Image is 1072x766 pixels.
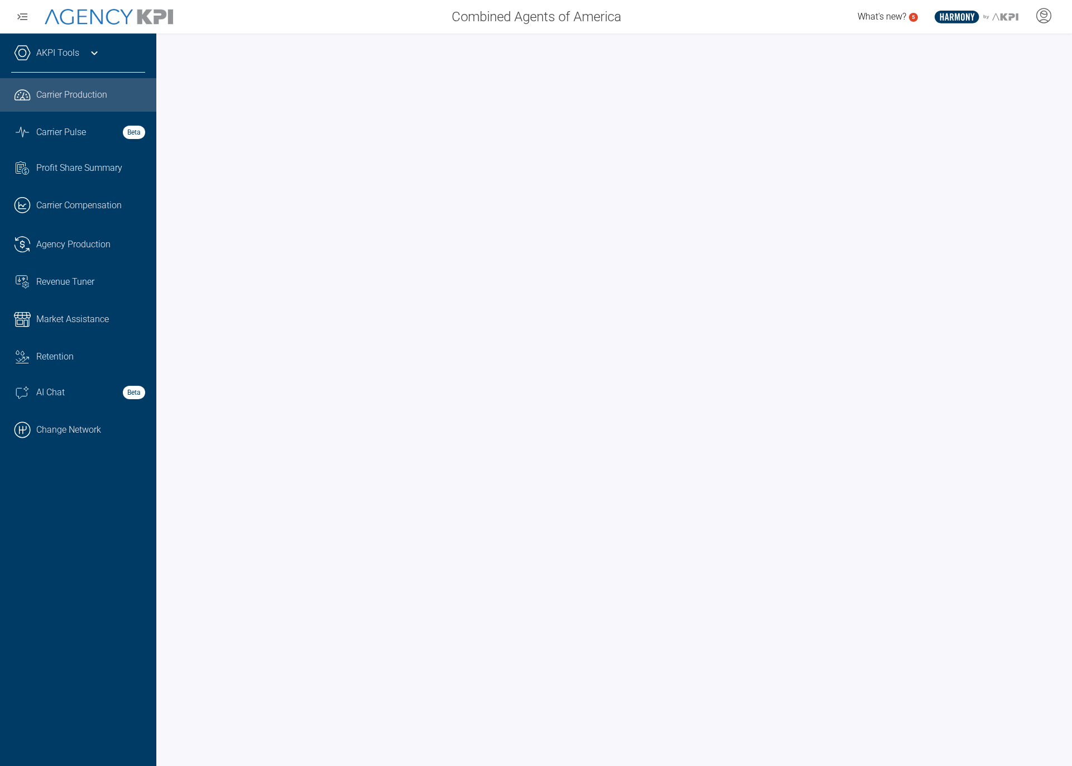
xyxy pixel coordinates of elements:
[909,13,918,22] a: 5
[36,275,94,289] span: Revenue Tuner
[36,88,107,102] span: Carrier Production
[36,161,122,175] span: Profit Share Summary
[45,9,173,25] img: AgencyKPI
[858,11,906,22] span: What's new?
[36,238,111,251] span: Agency Production
[36,126,86,139] span: Carrier Pulse
[36,386,65,399] span: AI Chat
[36,350,145,363] div: Retention
[36,199,122,212] span: Carrier Compensation
[36,313,109,326] span: Market Assistance
[912,14,915,20] text: 5
[36,46,79,60] a: AKPI Tools
[123,126,145,139] strong: Beta
[123,386,145,399] strong: Beta
[452,7,621,27] span: Combined Agents of America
